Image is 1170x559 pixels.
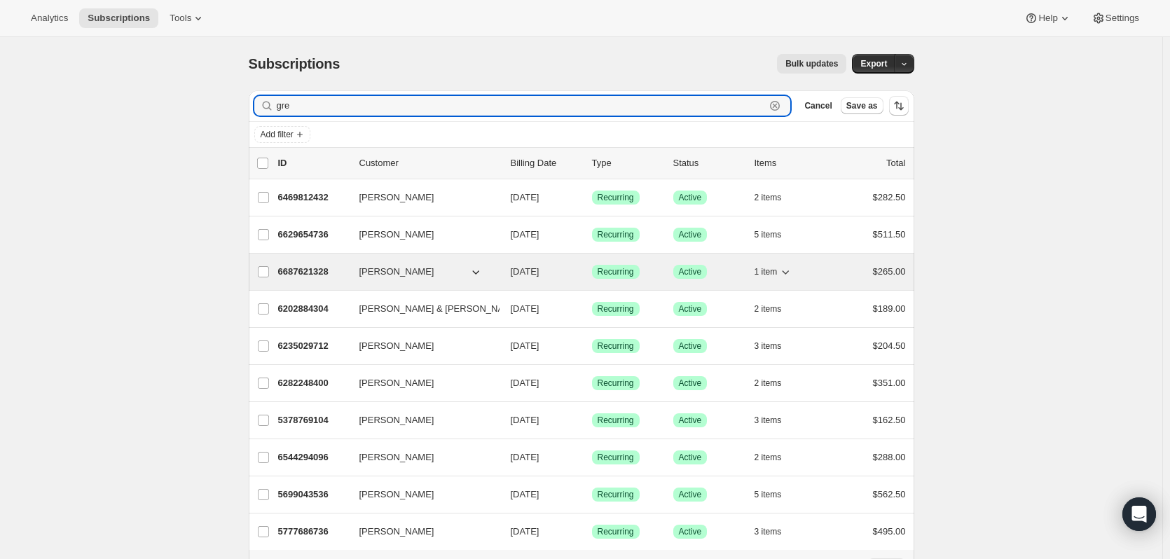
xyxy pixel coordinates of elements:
[278,228,348,242] p: 6629654736
[841,97,883,114] button: Save as
[873,340,906,351] span: $204.50
[351,409,491,432] button: [PERSON_NAME]
[278,265,348,279] p: 6687621328
[278,522,906,541] div: 5777686736[PERSON_NAME][DATE]SuccessRecurringSuccessActive3 items$495.00
[511,192,539,202] span: [DATE]
[598,340,634,352] span: Recurring
[768,99,782,113] button: Clear
[679,340,702,352] span: Active
[88,13,150,24] span: Subscriptions
[755,299,797,319] button: 2 items
[598,303,634,315] span: Recurring
[873,378,906,388] span: $351.00
[278,299,906,319] div: 6202884304[PERSON_NAME] & [PERSON_NAME][DATE]SuccessRecurringSuccessActive2 items$189.00
[598,378,634,389] span: Recurring
[278,485,906,504] div: 5699043536[PERSON_NAME][DATE]SuccessRecurringSuccessActive5 items$562.50
[755,522,797,541] button: 3 items
[278,336,906,356] div: 6235029712[PERSON_NAME][DATE]SuccessRecurringSuccessActive3 items$204.50
[1038,13,1057,24] span: Help
[755,229,782,240] span: 5 items
[249,56,340,71] span: Subscriptions
[598,192,634,203] span: Recurring
[679,266,702,277] span: Active
[755,336,797,356] button: 3 items
[511,340,539,351] span: [DATE]
[755,373,797,393] button: 2 items
[777,54,846,74] button: Bulk updates
[755,526,782,537] span: 3 items
[278,488,348,502] p: 5699043536
[254,126,310,143] button: Add filter
[351,261,491,283] button: [PERSON_NAME]
[889,96,909,116] button: Sort the results
[679,526,702,537] span: Active
[22,8,76,28] button: Analytics
[359,450,434,464] span: [PERSON_NAME]
[755,225,797,244] button: 5 items
[278,262,906,282] div: 6687621328[PERSON_NAME][DATE]SuccessRecurringSuccessActive1 item$265.00
[170,13,191,24] span: Tools
[359,376,434,390] span: [PERSON_NAME]
[873,415,906,425] span: $162.50
[511,266,539,277] span: [DATE]
[351,446,491,469] button: [PERSON_NAME]
[161,8,214,28] button: Tools
[359,302,521,316] span: [PERSON_NAME] & [PERSON_NAME]
[359,525,434,539] span: [PERSON_NAME]
[873,489,906,499] span: $562.50
[755,266,778,277] span: 1 item
[755,340,782,352] span: 3 items
[511,489,539,499] span: [DATE]
[1122,497,1156,531] div: Open Intercom Messenger
[598,489,634,500] span: Recurring
[860,58,887,69] span: Export
[679,229,702,240] span: Active
[278,156,906,170] div: IDCustomerBilling DateTypeStatusItemsTotal
[755,415,782,426] span: 3 items
[278,450,348,464] p: 6544294096
[852,54,895,74] button: Export
[278,156,348,170] p: ID
[598,452,634,463] span: Recurring
[1106,13,1139,24] span: Settings
[799,97,837,114] button: Cancel
[755,192,782,203] span: 2 items
[873,266,906,277] span: $265.00
[359,265,434,279] span: [PERSON_NAME]
[873,526,906,537] span: $495.00
[511,156,581,170] p: Billing Date
[511,452,539,462] span: [DATE]
[278,225,906,244] div: 6629654736[PERSON_NAME][DATE]SuccessRecurringSuccessActive5 items$511.50
[278,188,906,207] div: 6469812432[PERSON_NAME][DATE]SuccessRecurringSuccessActive2 items$282.50
[592,156,662,170] div: Type
[804,100,832,111] span: Cancel
[511,229,539,240] span: [DATE]
[873,229,906,240] span: $511.50
[278,525,348,539] p: 5777686736
[277,96,766,116] input: Filter subscribers
[679,489,702,500] span: Active
[79,8,158,28] button: Subscriptions
[261,129,294,140] span: Add filter
[673,156,743,170] p: Status
[598,526,634,537] span: Recurring
[679,452,702,463] span: Active
[351,186,491,209] button: [PERSON_NAME]
[679,192,702,203] span: Active
[511,415,539,425] span: [DATE]
[31,13,68,24] span: Analytics
[755,156,825,170] div: Items
[755,378,782,389] span: 2 items
[755,262,793,282] button: 1 item
[886,156,905,170] p: Total
[351,298,491,320] button: [PERSON_NAME] & [PERSON_NAME]
[598,229,634,240] span: Recurring
[598,266,634,277] span: Recurring
[359,228,434,242] span: [PERSON_NAME]
[278,191,348,205] p: 6469812432
[679,303,702,315] span: Active
[511,526,539,537] span: [DATE]
[359,339,434,353] span: [PERSON_NAME]
[873,452,906,462] span: $288.00
[511,378,539,388] span: [DATE]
